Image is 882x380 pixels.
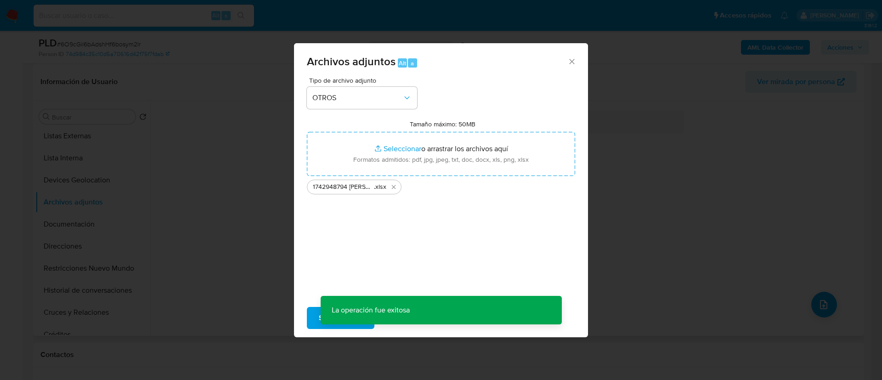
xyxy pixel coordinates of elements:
[321,296,421,324] p: La operación fue exitosa
[374,182,386,192] span: .xlsx
[410,120,475,128] label: Tamaño máximo: 50MB
[307,307,374,329] button: Subir archivo
[307,87,417,109] button: OTROS
[312,93,402,102] span: OTROS
[307,53,396,69] span: Archivos adjuntos
[309,77,419,84] span: Tipo de archivo adjunto
[567,57,576,65] button: Cerrar
[390,308,420,328] span: Cancelar
[399,59,406,68] span: Alt
[388,181,399,193] button: Eliminar 1742948794 BRANDON HUGO DE LA ROSA CEBALLOS_AGO2025.xlsx
[411,59,414,68] span: a
[319,308,362,328] span: Subir archivo
[313,182,374,192] span: 1742948794 [PERSON_NAME] DE LA [PERSON_NAME] CEBALLOS_AGO2025
[307,176,575,194] ul: Archivos seleccionados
